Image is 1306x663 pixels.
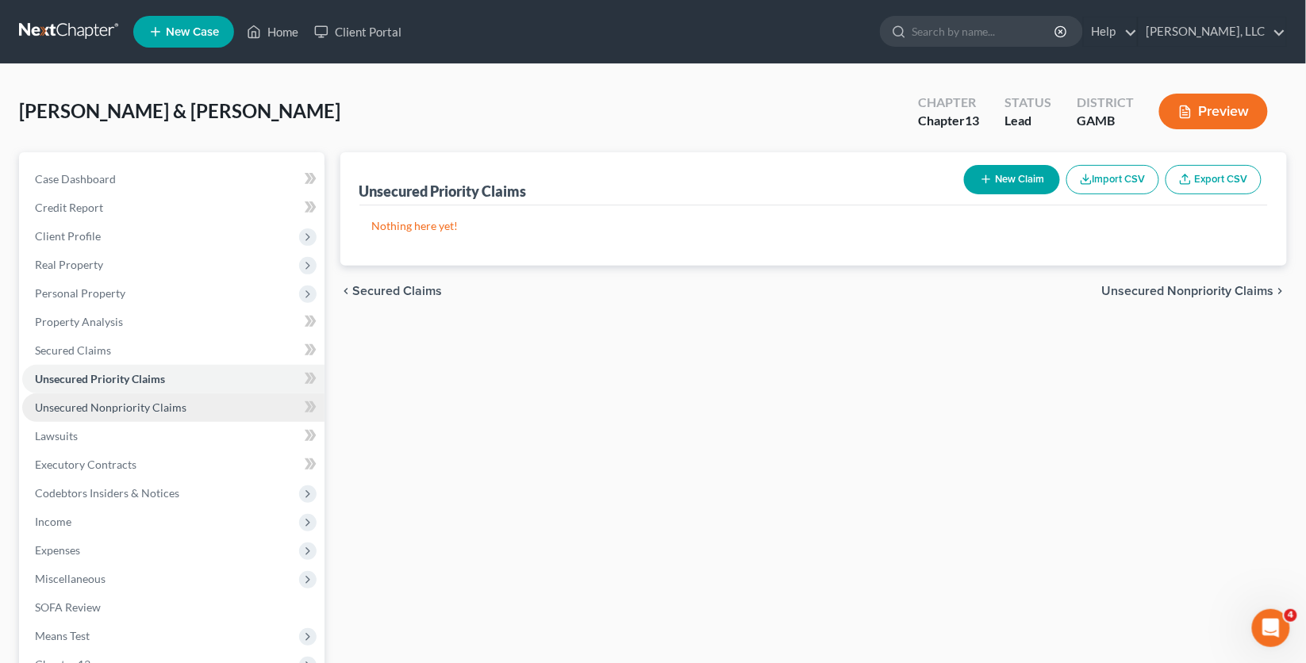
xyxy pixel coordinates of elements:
iframe: Intercom live chat [1252,609,1290,647]
span: Miscellaneous [35,572,106,585]
button: Import CSV [1066,165,1159,194]
button: Unsecured Nonpriority Claims chevron_right [1102,285,1287,297]
i: chevron_left [340,285,353,297]
span: Lawsuits [35,429,78,443]
div: GAMB [1077,112,1134,130]
div: Chapter [918,112,979,130]
span: Means Test [35,629,90,642]
span: Client Profile [35,229,101,243]
a: Case Dashboard [22,165,325,194]
a: Unsecured Nonpriority Claims [22,393,325,422]
span: Unsecured Priority Claims [35,372,165,385]
span: Credit Report [35,201,103,214]
a: Secured Claims [22,336,325,365]
a: Export CSV [1166,165,1262,194]
span: Case Dashboard [35,172,116,186]
span: Secured Claims [353,285,443,297]
span: 4 [1285,609,1297,622]
div: Status [1004,94,1051,112]
span: New Case [166,26,219,38]
a: Executory Contracts [22,450,325,479]
p: Nothing here yet! [372,218,1256,234]
a: Lawsuits [22,422,325,450]
a: SOFA Review [22,593,325,622]
i: chevron_right [1274,285,1287,297]
span: Real Property [35,258,103,271]
span: 13 [965,113,979,128]
div: Unsecured Priority Claims [359,182,527,201]
span: Secured Claims [35,343,111,357]
span: Unsecured Nonpriority Claims [35,400,186,414]
a: Unsecured Priority Claims [22,365,325,393]
span: Executory Contracts [35,458,136,471]
a: Credit Report [22,194,325,222]
span: Codebtors Insiders & Notices [35,486,179,500]
span: Expenses [35,543,80,557]
div: District [1077,94,1134,112]
span: Unsecured Nonpriority Claims [1102,285,1274,297]
a: Property Analysis [22,308,325,336]
a: Home [239,17,306,46]
span: Personal Property [35,286,125,300]
button: New Claim [964,165,1060,194]
a: [PERSON_NAME], LLC [1139,17,1286,46]
button: Preview [1159,94,1268,129]
span: SOFA Review [35,600,101,614]
span: [PERSON_NAME] & [PERSON_NAME] [19,99,340,122]
a: Help [1084,17,1137,46]
button: chevron_left Secured Claims [340,285,443,297]
span: Income [35,515,71,528]
div: Lead [1004,112,1051,130]
input: Search by name... [912,17,1057,46]
div: Chapter [918,94,979,112]
span: Property Analysis [35,315,123,328]
a: Client Portal [306,17,409,46]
